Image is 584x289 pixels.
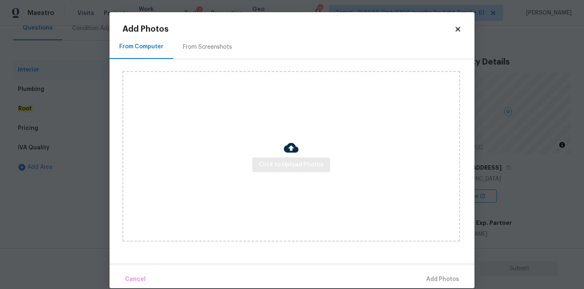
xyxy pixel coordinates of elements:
[259,160,324,170] span: Click to Upload Photos
[252,157,330,173] button: Click to Upload Photos
[183,43,232,51] div: From Screenshots
[119,43,163,51] div: From Computer
[122,25,454,33] h2: Add Photos
[122,271,149,288] button: Cancel
[284,140,298,155] img: Cloud Upload Icon
[125,274,146,285] span: Cancel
